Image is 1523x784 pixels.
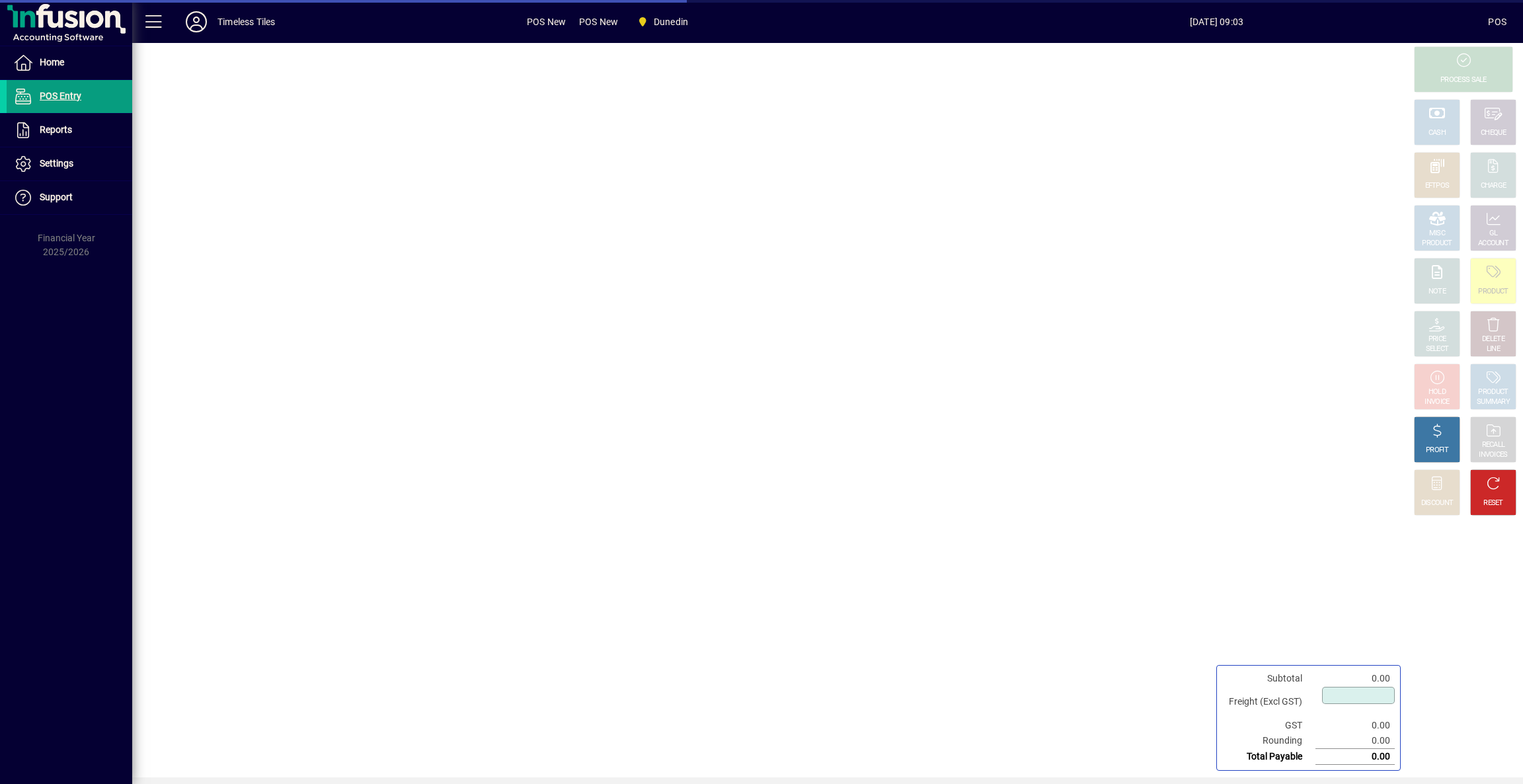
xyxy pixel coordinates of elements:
span: POS New [579,11,618,32]
div: PRICE [1428,334,1446,344]
a: Reports [7,114,132,147]
div: DELETE [1482,334,1504,344]
div: CASH [1428,128,1446,138]
div: MISC [1429,229,1445,239]
button: Profile [175,10,217,34]
a: Settings [7,147,132,180]
div: LINE [1487,344,1500,354]
div: CHEQUE [1481,128,1506,138]
div: SELECT [1426,344,1449,354]
span: Dunedin [654,11,688,32]
span: Reports [40,124,72,135]
div: INVOICES [1479,450,1507,460]
td: 0.00 [1315,733,1395,749]
div: PROFIT [1426,446,1448,455]
div: RECALL [1482,440,1505,450]
span: POS New [527,11,566,32]
div: ACCOUNT [1478,239,1508,249]
span: Support [40,192,73,202]
span: Home [40,57,64,67]
a: Home [7,46,132,79]
span: Settings [40,158,73,169]
td: GST [1222,718,1315,733]
div: HOLD [1428,387,1446,397]
td: Total Payable [1222,749,1315,765]
div: CHARGE [1481,181,1506,191]
div: Timeless Tiles [217,11,275,32]
div: INVOICE [1425,397,1449,407]
div: GL [1489,229,1498,239]
div: PRODUCT [1478,387,1508,397]
div: PROCESS SALE [1440,75,1487,85]
div: PRODUCT [1422,239,1452,249]
td: 0.00 [1315,718,1395,733]
div: EFTPOS [1425,181,1450,191]
div: RESET [1483,498,1503,508]
div: PRODUCT [1478,287,1508,297]
td: 0.00 [1315,749,1395,765]
div: NOTE [1428,287,1446,297]
span: Dunedin [631,10,693,34]
a: Support [7,181,132,214]
span: POS Entry [40,91,81,101]
div: SUMMARY [1477,397,1510,407]
td: 0.00 [1315,671,1395,686]
div: DISCOUNT [1421,498,1453,508]
td: Subtotal [1222,671,1315,686]
td: Rounding [1222,733,1315,749]
span: [DATE] 09:03 [945,11,1489,32]
div: POS [1488,11,1506,32]
td: Freight (Excl GST) [1222,686,1315,718]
